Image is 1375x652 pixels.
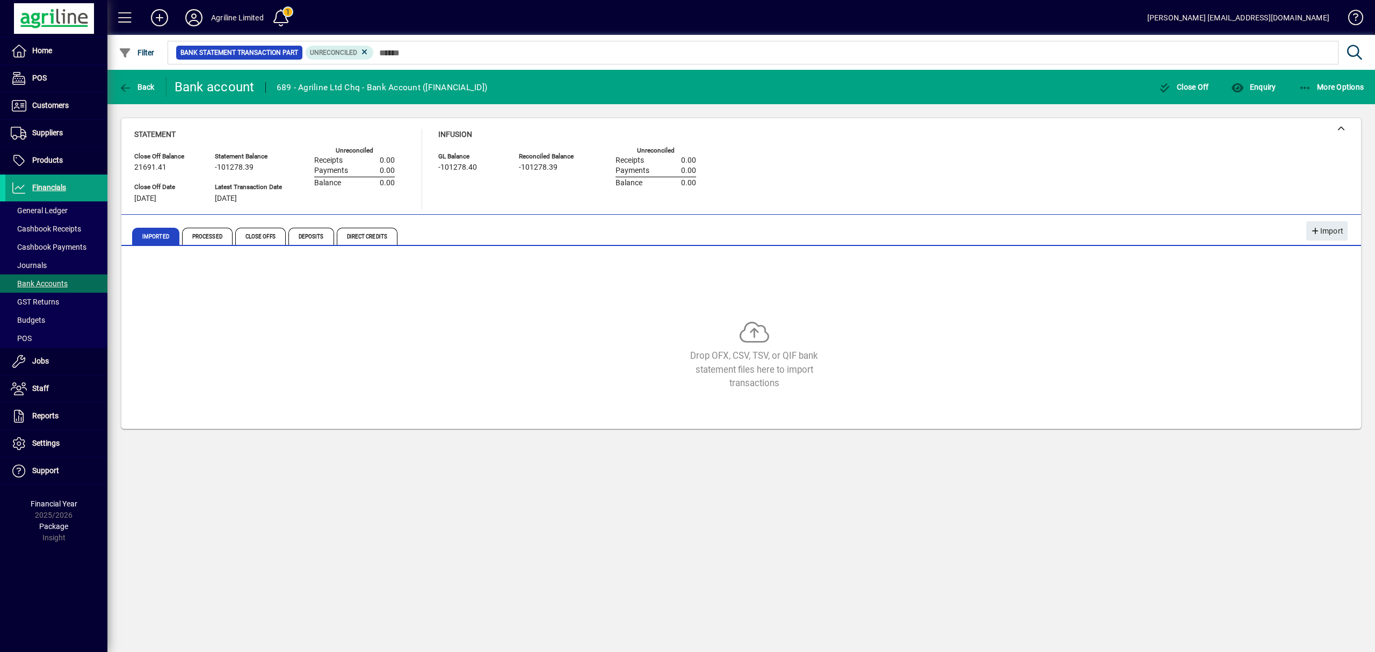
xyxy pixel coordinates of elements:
span: Close Off Date [134,184,199,191]
a: Support [5,458,107,484]
span: GL Balance [438,153,503,160]
span: Jobs [32,357,49,365]
span: Payments [616,166,649,175]
span: Receipts [314,156,343,165]
a: Knowledge Base [1340,2,1362,37]
span: 0.00 [380,179,395,187]
span: Bank Accounts [11,279,68,288]
span: Balance [314,179,341,187]
span: Statement Balance [215,153,282,160]
button: Back [116,77,157,97]
a: Staff [5,375,107,402]
a: Journals [5,256,107,274]
span: Back [119,83,155,91]
div: Agriline Limited [211,9,264,26]
a: Jobs [5,348,107,375]
button: Profile [177,8,211,27]
a: Reports [5,403,107,430]
span: Reconciled Balance [519,153,583,160]
span: GST Returns [11,298,59,306]
button: Enquiry [1228,77,1278,97]
a: Settings [5,430,107,457]
span: [DATE] [134,194,156,203]
span: Products [32,156,63,164]
span: Import [1311,222,1343,240]
div: Drop OFX, CSV, TSV, or QIF bank statement files here to import transactions [674,349,835,390]
span: Imported [132,228,179,245]
span: Financials [32,183,66,192]
div: Bank account [175,78,255,96]
a: Bank Accounts [5,274,107,293]
button: More Options [1296,77,1367,97]
span: Home [32,46,52,55]
a: Customers [5,92,107,119]
span: Settings [32,439,60,447]
span: Cashbook Receipts [11,224,81,233]
span: Close Off Balance [134,153,199,160]
span: Unreconciled [310,49,357,56]
span: Journals [11,261,47,270]
span: -101278.40 [438,163,477,172]
span: Deposits [288,228,334,245]
span: Receipts [616,156,644,165]
a: Cashbook Receipts [5,220,107,238]
a: Home [5,38,107,64]
a: General Ledger [5,201,107,220]
span: 0.00 [380,156,395,165]
div: [PERSON_NAME] [EMAIL_ADDRESS][DOMAIN_NAME] [1147,9,1329,26]
a: Suppliers [5,120,107,147]
span: Close Offs [235,228,286,245]
span: Enquiry [1231,83,1276,91]
span: 0.00 [681,156,696,165]
span: 0.00 [681,166,696,175]
label: Unreconciled [336,147,373,154]
a: Cashbook Payments [5,238,107,256]
span: 0.00 [681,179,696,187]
span: Customers [32,101,69,110]
span: Cashbook Payments [11,243,86,251]
a: POS [5,65,107,92]
span: Package [39,522,68,531]
span: Balance [616,179,642,187]
span: Financial Year [31,499,77,508]
span: Reports [32,411,59,420]
a: GST Returns [5,293,107,311]
a: Products [5,147,107,174]
span: Suppliers [32,128,63,137]
span: Processed [182,228,233,245]
span: -101278.39 [519,163,558,172]
a: Budgets [5,311,107,329]
div: 689 - Agriline Ltd Chq - Bank Account ([FINANCIAL_ID]) [277,79,488,96]
button: Filter [116,43,157,62]
span: 0.00 [380,166,395,175]
span: -101278.39 [215,163,254,172]
button: Add [142,8,177,27]
span: Close Off [1159,83,1209,91]
span: Latest Transaction Date [215,184,282,191]
mat-chip: Reconciliation Status: Unreconciled [306,46,374,60]
span: Direct Credits [337,228,397,245]
app-page-header-button: Back [107,77,167,97]
span: Bank Statement Transaction Part [180,47,298,58]
button: Close Off [1156,77,1212,97]
span: POS [32,74,47,82]
span: Support [32,466,59,475]
span: [DATE] [215,194,237,203]
span: Payments [314,166,348,175]
button: Import [1306,221,1348,241]
span: Staff [32,384,49,393]
span: Budgets [11,316,45,324]
span: Filter [119,48,155,57]
span: 21691.41 [134,163,167,172]
span: POS [11,334,32,343]
span: General Ledger [11,206,68,215]
label: Unreconciled [637,147,675,154]
span: More Options [1299,83,1364,91]
a: POS [5,329,107,347]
